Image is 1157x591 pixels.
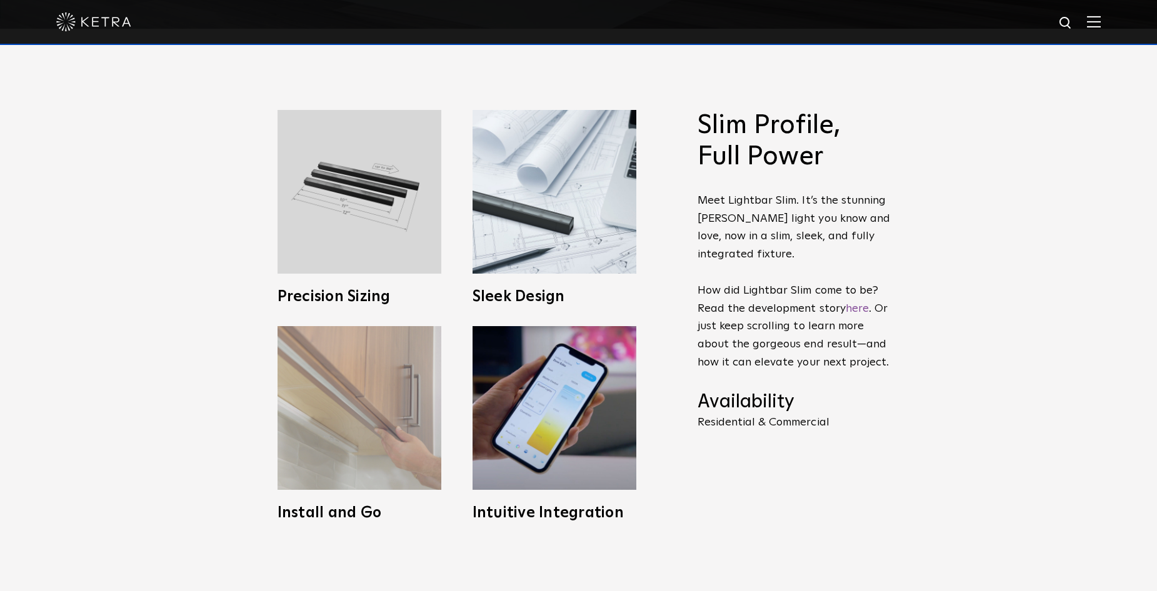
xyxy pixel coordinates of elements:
h3: Sleek Design [473,289,636,304]
img: L30_Custom_Length_Black-2 [278,110,441,274]
p: Residential & Commercial [698,417,891,428]
h2: Slim Profile, Full Power [698,110,891,173]
h4: Availability [698,390,891,414]
img: ketra-logo-2019-white [56,12,131,31]
h3: Install and Go [278,505,441,520]
img: LS0_Easy_Install [278,326,441,490]
h3: Intuitive Integration [473,505,636,520]
img: L30_SlimProfile [473,110,636,274]
h3: Precision Sizing [278,289,441,304]
p: Meet Lightbar Slim. It’s the stunning [PERSON_NAME] light you know and love, now in a slim, sleek... [698,192,891,372]
img: L30_SystemIntegration [473,326,636,490]
img: search icon [1058,16,1074,31]
img: Hamburger%20Nav.svg [1087,16,1101,27]
a: here [846,303,869,314]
